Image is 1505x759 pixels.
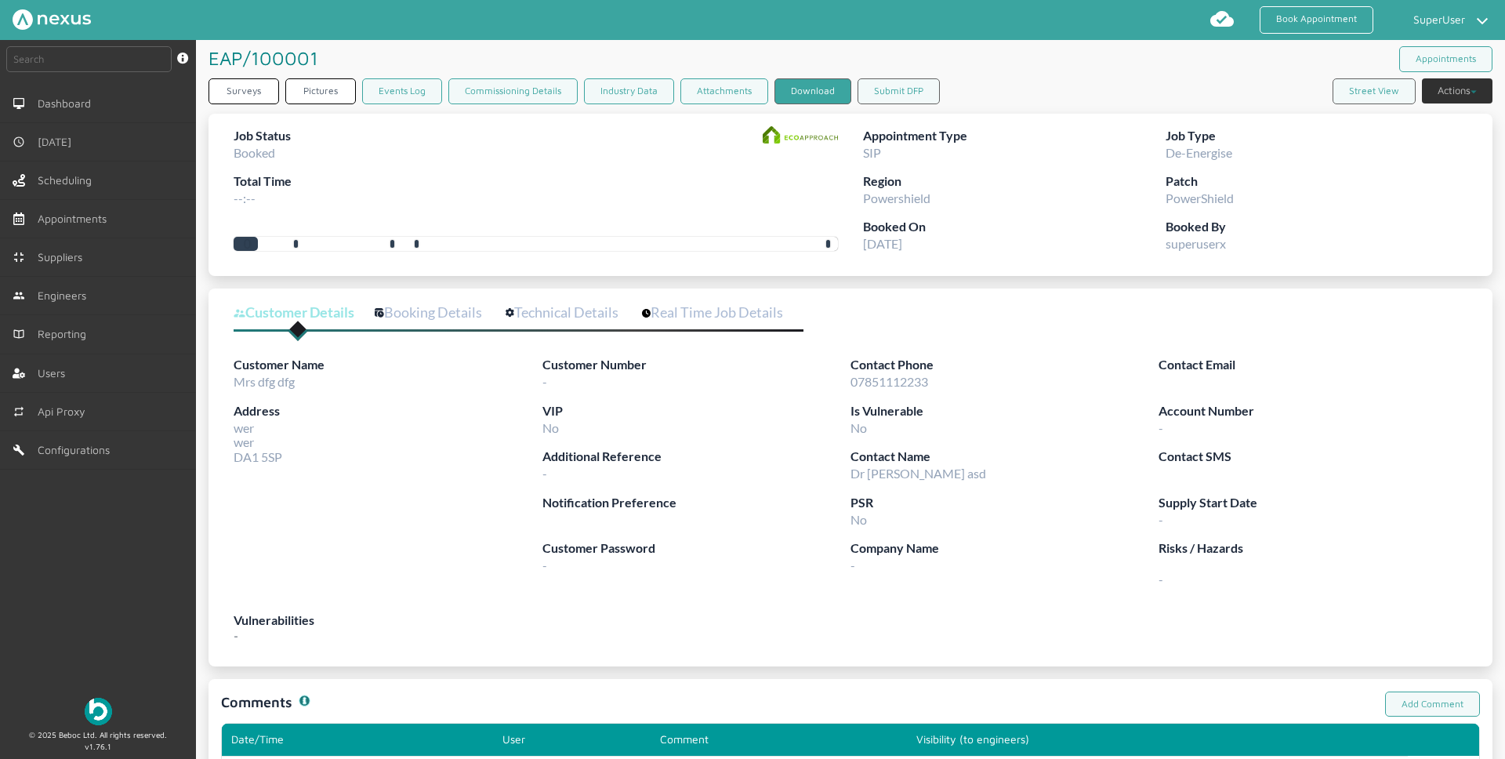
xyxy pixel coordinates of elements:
[85,698,112,725] img: Beboc Logo
[1159,539,1467,558] label: Risks / Hazards
[542,401,850,421] label: VIP
[863,191,930,205] span: Powershield
[850,420,867,435] span: No
[234,420,282,464] span: wer wer DA1 5SP
[1385,692,1480,717] a: Add Comment
[506,301,636,324] a: Technical Details
[38,328,92,340] span: Reporting
[362,78,442,104] a: Events Log
[13,328,25,340] img: md-book.svg
[1159,401,1467,421] label: Account Number
[209,40,324,76] h1: EAP/100001 ️️️
[222,724,493,755] th: Date/Time
[542,374,547,389] span: -
[13,289,25,302] img: md-people.svg
[234,611,1467,654] div: -
[1159,420,1163,435] span: -
[38,136,78,148] span: [DATE]
[1159,558,1467,586] span: -
[850,374,928,389] span: 07851112233
[38,367,71,379] span: Users
[542,557,547,572] span: -
[38,405,92,418] span: Api Proxy
[13,97,25,110] img: md-desktop.svg
[858,78,940,104] button: Submit DFP
[13,9,91,30] img: Nexus
[38,174,98,187] span: Scheduling
[448,78,578,104] a: Commissioning Details
[1399,46,1492,72] a: Appointments
[234,145,275,160] span: Booked
[13,251,25,263] img: md-contract.svg
[542,539,850,558] label: Customer Password
[1166,217,1468,237] label: Booked By
[850,447,1159,467] label: Contact Name
[651,724,907,755] th: Comment
[850,539,1159,558] label: Company Name
[1159,447,1467,467] label: Contact SMS
[680,78,768,104] a: Attachments
[13,367,25,379] img: user-left-menu.svg
[234,301,372,324] a: Customer Details
[1260,6,1373,34] a: Book Appointment
[1159,355,1467,375] label: Contact Email
[542,447,850,467] label: Additional Reference
[863,172,1166,191] label: Region
[850,557,855,572] span: -
[13,405,25,418] img: md-repeat.svg
[542,466,547,481] span: -
[375,301,499,324] a: Booking Details
[1422,78,1492,103] button: Actions
[1166,236,1226,251] span: superuserx
[1166,145,1232,160] span: De-Energise
[863,126,1166,146] label: Appointment Type
[542,355,850,375] label: Customer Number
[38,289,92,302] span: Engineers
[13,444,25,456] img: md-build.svg
[38,212,113,225] span: Appointments
[863,236,902,251] span: [DATE]
[542,420,559,435] span: No
[234,191,256,205] span: --:--
[285,78,356,104] a: Pictures
[850,355,1159,375] label: Contact Phone
[234,172,292,191] label: Total Time
[1166,191,1234,205] span: PowerShield
[863,217,1166,237] label: Booked On
[642,301,800,324] a: Real Time Job Details
[234,126,292,146] label: Job Status
[863,145,881,160] span: SIP
[1159,512,1163,527] span: -
[1209,6,1235,31] img: md-cloud-done.svg
[13,174,25,187] img: scheduling-left-menu.svg
[38,97,97,110] span: Dashboard
[38,444,116,456] span: Configurations
[1333,78,1416,104] button: Street View
[234,611,1467,630] label: Vulnerabilities
[763,126,838,143] img: Supplier Logo
[850,466,986,481] span: Dr [PERSON_NAME] asd
[850,493,1159,513] label: PSR
[1166,172,1468,191] label: Patch
[1166,126,1468,146] label: Job Type
[209,78,279,104] a: Surveys
[234,401,542,421] label: Address
[493,724,651,755] th: User
[6,46,172,72] input: Search by: Ref, PostCode, MPAN, MPRN, Account, Customer
[907,724,1408,755] th: Visibility (to engineers)
[221,692,292,713] h1: Comments
[850,512,867,527] span: No
[774,78,851,104] button: Download
[234,374,295,389] span: Mrs dfg dfg
[584,78,674,104] a: Industry Data
[542,493,850,513] label: Notification Preference
[38,251,89,263] span: Suppliers
[1159,493,1467,513] label: Supply Start Date
[13,136,25,148] img: md-time.svg
[234,355,542,375] label: Customer Name
[13,212,25,225] img: appointments-left-menu.svg
[850,401,1159,421] label: Is Vulnerable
